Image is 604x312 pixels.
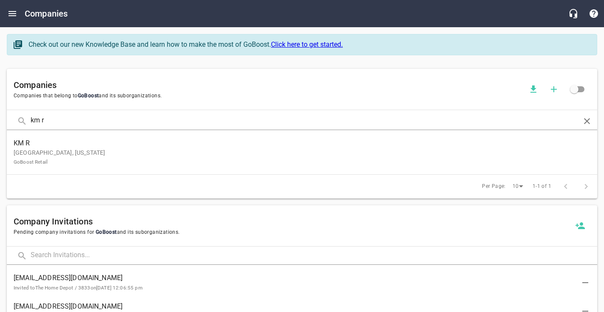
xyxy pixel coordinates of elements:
[7,133,597,171] a: KM R[GEOGRAPHIC_DATA], [US_STATE]GoBoost Retail
[482,182,506,191] span: Per Page:
[14,148,577,166] p: [GEOGRAPHIC_DATA], [US_STATE]
[31,112,573,130] input: Search Companies...
[14,138,577,148] span: KM R
[2,3,23,24] button: Open drawer
[509,181,526,192] div: 10
[14,92,523,100] span: Companies that belong to and its suborganizations.
[78,93,99,99] span: GoBoost
[533,182,551,191] span: 1-1 of 1
[563,3,584,24] button: Live Chat
[14,159,48,165] small: GoBoost Retail
[544,79,564,99] button: Add a new company
[31,247,597,265] input: Search Invitations...
[14,228,570,237] span: Pending company invitations for and its suborganizations.
[564,79,584,99] span: Click to view all companies
[14,215,570,228] h6: Company Invitations
[28,40,588,50] div: Check out our new Knowledge Base and learn how to make the most of GoBoost.
[523,79,544,99] button: Download companies
[584,3,604,24] button: Support Portal
[25,7,68,20] h6: Companies
[575,272,595,293] button: Delete Invitation
[14,301,577,312] span: [EMAIL_ADDRESS][DOMAIN_NAME]
[570,216,590,236] button: Invite a new company
[14,285,142,291] small: Invited to The Home Depot / 3833 on [DATE] 12:06:55 pm
[94,229,117,235] span: GoBoost
[14,273,577,283] span: [EMAIL_ADDRESS][DOMAIN_NAME]
[14,78,523,92] h6: Companies
[271,40,343,48] a: Click here to get started.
